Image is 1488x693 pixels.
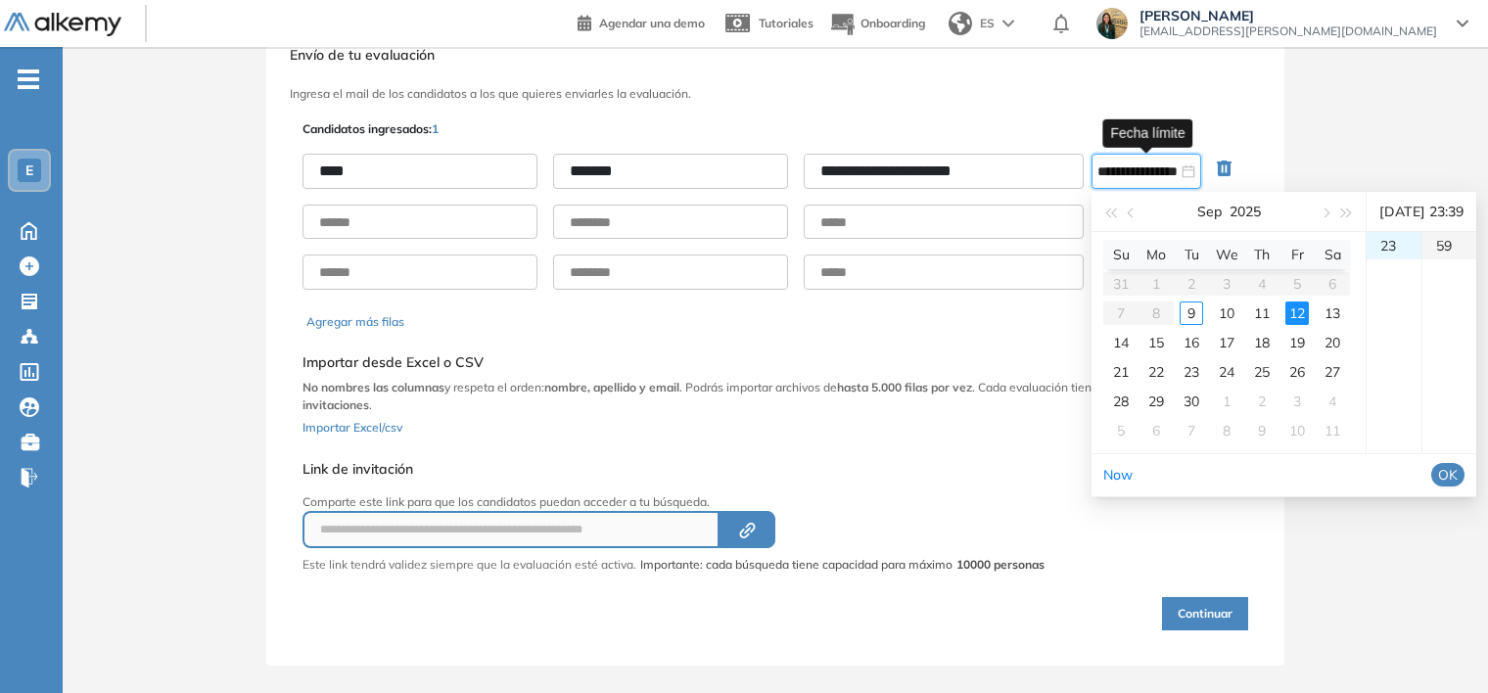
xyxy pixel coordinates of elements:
td: 2025-09-15 [1139,328,1174,357]
a: Now [1103,466,1133,484]
td: 2025-09-18 [1244,328,1279,357]
span: Tutoriales [759,16,814,30]
td: 2025-09-14 [1103,328,1139,357]
td: 2025-09-23 [1174,357,1209,387]
div: 17 [1215,331,1238,354]
td: 2025-09-16 [1174,328,1209,357]
td: 2025-09-19 [1279,328,1315,357]
td: 2025-09-09 [1174,299,1209,328]
div: 10 [1215,301,1238,325]
strong: 10000 personas [956,557,1045,572]
td: 2025-09-20 [1315,328,1350,357]
img: arrow [1002,20,1014,27]
th: Tu [1174,240,1209,269]
div: 19 [1285,331,1309,354]
div: 4 [1321,390,1344,413]
div: 25 [1250,360,1274,384]
div: 13 [1321,301,1344,325]
td: 2025-09-28 [1103,387,1139,416]
div: 15 [1144,331,1168,354]
span: Importante: cada búsqueda tiene capacidad para máximo [640,556,1045,574]
div: [DATE] 23:39 [1374,192,1468,231]
div: 22 [1144,360,1168,384]
div: Fecha límite [1102,118,1192,147]
button: Sep [1197,192,1222,231]
div: 29 [1144,390,1168,413]
div: 11 [1250,301,1274,325]
button: Continuar [1162,597,1248,630]
td: 2025-09-17 [1209,328,1244,357]
div: 26 [1285,360,1309,384]
span: Onboarding [860,16,925,30]
td: 2025-09-12 [1279,299,1315,328]
td: 2025-09-13 [1315,299,1350,328]
th: Th [1244,240,1279,269]
b: nombre, apellido y email [544,380,679,394]
td: 2025-10-11 [1315,416,1350,445]
p: Este link tendrá validez siempre que la evaluación esté activa. [302,556,636,574]
div: 27 [1321,360,1344,384]
b: No nombres las columnas [302,380,444,394]
td: 2025-10-02 [1244,387,1279,416]
h3: Envío de tu evaluación [290,47,1261,64]
th: Sa [1315,240,1350,269]
div: 16 [1180,331,1203,354]
td: 2025-09-30 [1174,387,1209,416]
span: OK [1438,464,1458,485]
img: Logo [4,13,121,37]
div: 23 [1367,232,1421,259]
th: Mo [1139,240,1174,269]
th: Fr [1279,240,1315,269]
button: Agregar más filas [306,313,404,331]
span: Agendar una demo [599,16,705,30]
p: Candidatos ingresados: [302,120,439,138]
div: 28 [1109,390,1133,413]
td: 2025-09-26 [1279,357,1315,387]
iframe: Chat Widget [1390,599,1488,693]
div: 30 [1180,390,1203,413]
div: 20 [1321,331,1344,354]
b: hasta 5.000 filas por vez [837,380,972,394]
span: 1 [432,121,439,136]
th: We [1209,240,1244,269]
span: [PERSON_NAME] [1139,8,1437,23]
td: 2025-10-05 [1103,416,1139,445]
button: Onboarding [829,3,925,45]
td: 2025-09-27 [1315,357,1350,387]
div: 3 [1285,390,1309,413]
td: 2025-09-21 [1103,357,1139,387]
span: [EMAIL_ADDRESS][PERSON_NAME][DOMAIN_NAME] [1139,23,1437,39]
div: 12 [1285,301,1309,325]
b: límite de 10.000 invitaciones [302,380,1203,412]
div: 8 [1215,419,1238,442]
td: 2025-09-25 [1244,357,1279,387]
div: 18 [1250,331,1274,354]
p: Comparte este link para que los candidatos puedan acceder a tu búsqueda. [302,493,1045,511]
th: Su [1103,240,1139,269]
span: Importar Excel/csv [302,420,402,435]
div: 5 [1109,419,1133,442]
div: 10 [1285,419,1309,442]
td: 2025-09-24 [1209,357,1244,387]
td: 2025-10-07 [1174,416,1209,445]
td: 2025-10-09 [1244,416,1279,445]
a: Agendar una demo [578,10,705,33]
td: 2025-09-11 [1244,299,1279,328]
div: 6 [1144,419,1168,442]
p: y respeta el orden: . Podrás importar archivos de . Cada evaluación tiene un . [302,379,1248,414]
button: OK [1431,463,1465,486]
div: 11 [1321,419,1344,442]
button: 2025 [1230,192,1261,231]
td: 2025-10-01 [1209,387,1244,416]
div: 21 [1109,360,1133,384]
h5: Importar desde Excel o CSV [302,354,1248,371]
td: 2025-10-06 [1139,416,1174,445]
div: 14 [1109,331,1133,354]
td: 2025-09-10 [1209,299,1244,328]
td: 2025-10-04 [1315,387,1350,416]
td: 2025-09-29 [1139,387,1174,416]
div: 2 [1250,390,1274,413]
h5: Link de invitación [302,461,1045,478]
span: E [25,162,33,178]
